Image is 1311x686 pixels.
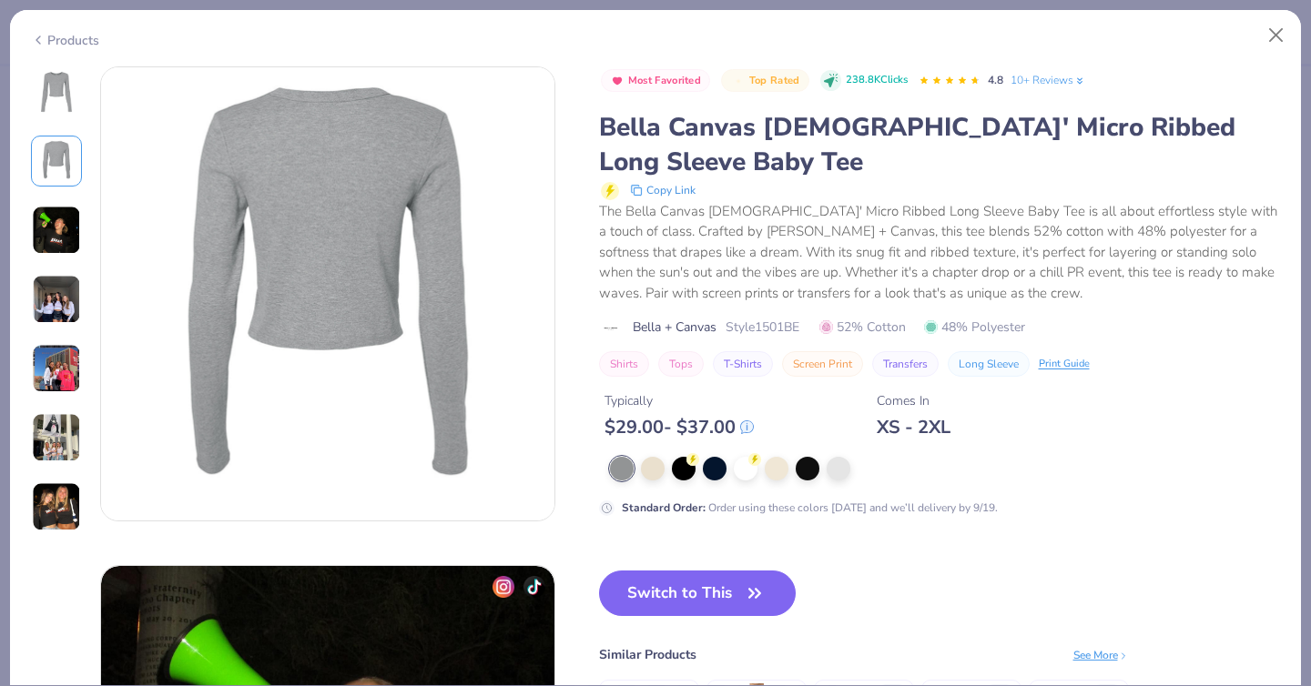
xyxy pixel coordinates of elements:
span: Top Rated [749,76,800,86]
img: User generated content [32,275,81,324]
img: Back [101,67,554,520]
div: 4.8 Stars [919,66,981,96]
button: Transfers [872,351,939,377]
img: insta-icon.png [493,576,514,598]
img: brand logo [599,321,624,336]
img: Top Rated sort [731,74,746,88]
button: copy to clipboard [625,179,701,201]
div: Comes In [877,391,950,410]
span: 4.8 [988,73,1003,87]
span: Style 1501BE [726,318,799,337]
a: 10+ Reviews [1011,72,1086,88]
span: 238.8K Clicks [846,73,908,88]
button: Close [1259,18,1294,53]
span: 48% Polyester [924,318,1025,337]
strong: Standard Order : [622,500,706,515]
div: XS - 2XL [877,416,950,439]
img: Front [35,70,78,114]
button: Badge Button [721,69,808,93]
div: Similar Products [599,645,696,664]
div: Typically [605,391,754,410]
button: Shirts [599,351,649,377]
img: tiktok-icon.png [523,576,545,598]
button: Switch to This [599,570,797,616]
img: User generated content [32,413,81,462]
img: User generated content [32,344,81,393]
button: Long Sleeve [948,351,1030,377]
img: Back [35,139,78,183]
div: Products [31,31,99,50]
button: Badge Button [601,69,711,93]
button: T-Shirts [713,351,773,377]
button: Tops [658,351,704,377]
div: The Bella Canvas [DEMOGRAPHIC_DATA]' Micro Ribbed Long Sleeve Baby Tee is all about effortless st... [599,201,1281,304]
div: Bella Canvas [DEMOGRAPHIC_DATA]' Micro Ribbed Long Sleeve Baby Tee [599,110,1281,179]
img: User generated content [32,206,81,255]
span: Bella + Canvas [633,318,716,337]
img: Most Favorited sort [610,74,625,88]
span: 52% Cotton [819,318,906,337]
div: Print Guide [1039,357,1090,372]
button: Screen Print [782,351,863,377]
img: User generated content [32,482,81,531]
div: Order using these colors [DATE] and we’ll delivery by 9/19. [622,499,998,516]
span: Most Favorited [628,76,701,86]
div: See More [1073,647,1129,663]
div: $ 29.00 - $ 37.00 [605,416,754,439]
